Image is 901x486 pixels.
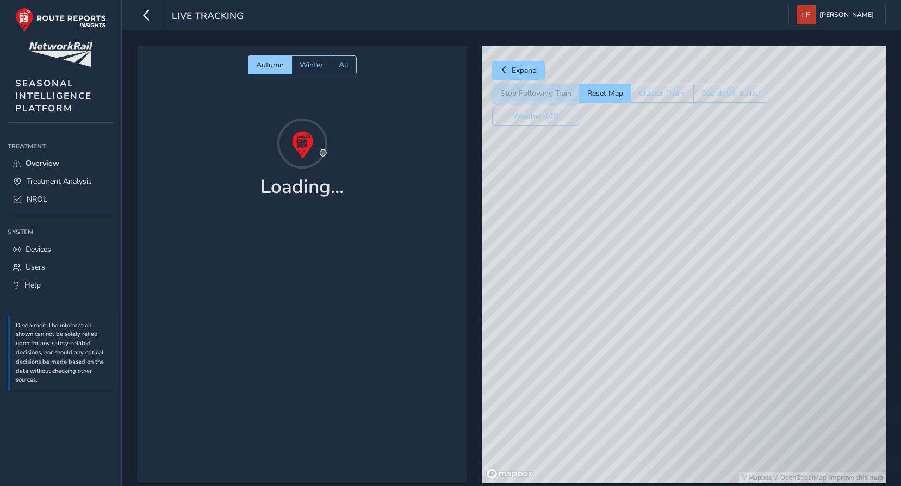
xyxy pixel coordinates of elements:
img: customer logo [29,42,92,67]
a: NROL [8,190,114,208]
iframe: Intercom live chat [864,449,890,475]
a: Devices [8,240,114,258]
button: Expand [492,61,545,80]
button: Autumn [248,55,291,74]
p: Disclaimer: The information shown can not be solely relied upon for any safety-related decisions,... [16,321,108,385]
span: Treatment Analysis [27,176,92,186]
span: Overview [26,158,59,169]
h1: Loading... [260,176,344,198]
span: Devices [26,244,51,254]
button: All [331,55,357,74]
button: [PERSON_NAME] [797,5,878,24]
span: All [339,60,349,70]
img: diamond-layout [797,5,816,24]
button: Weather (off) [492,107,579,126]
span: Expand [512,65,537,76]
span: Winter [300,60,323,70]
span: Users [26,262,45,272]
button: Winter [291,55,331,74]
a: Help [8,276,114,294]
div: System [8,224,114,240]
div: Treatment [8,138,114,154]
a: Users [8,258,114,276]
button: Cluster Trains [631,84,693,103]
button: Reset Map [579,84,631,103]
span: Help [24,280,41,290]
a: Overview [8,154,114,172]
img: rr logo [15,8,106,32]
span: NROL [27,194,47,204]
span: Autumn [256,60,284,70]
span: Live Tracking [172,9,244,24]
span: SEASONAL INTELLIGENCE PLATFORM [15,77,92,115]
button: See all UK trains [693,84,766,103]
span: [PERSON_NAME] [819,5,874,24]
a: Treatment Analysis [8,172,114,190]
